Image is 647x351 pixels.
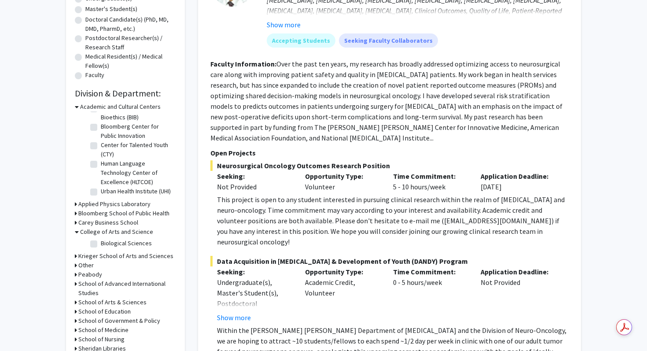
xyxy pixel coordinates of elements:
h3: School of Advanced International Studies [78,279,176,298]
h3: School of Arts & Sciences [78,298,147,307]
h3: School of Medicine [78,325,129,335]
div: Undergraduate(s), Master's Student(s), Postdoctoral Researcher(s) / Research Staff, Medical Resid... [217,277,292,351]
h3: Applied Physics Laboratory [78,200,151,209]
mat-chip: Accepting Students [267,33,335,48]
p: Opportunity Type: [305,266,380,277]
label: Biological Sciences [101,239,152,248]
p: Application Deadline: [481,266,555,277]
h3: School of Government & Policy [78,316,160,325]
b: Faculty Information: [210,59,276,68]
label: Medical Resident(s) / Medical Fellow(s) [85,52,176,70]
iframe: Chat [7,311,37,344]
p: Opportunity Type: [305,171,380,181]
div: 0 - 5 hours/week [386,266,474,323]
h3: School of Education [78,307,131,316]
fg-read-more: Over the past ten years, my research has broadly addressed optimizing access to neurosurgical car... [210,59,562,142]
div: Volunteer [298,171,386,192]
label: Human Language Technology Center of Excellence (HLTCOE) [101,159,174,187]
h3: Carey Business School [78,218,138,227]
mat-chip: Seeking Faculty Collaborators [339,33,438,48]
div: This project is open to any student interested in pursuing clinical research within the realm of ... [217,194,569,247]
h3: College of Arts and Science [80,227,153,236]
label: Faculty [85,70,104,80]
h3: Academic and Cultural Centers [80,102,161,111]
h3: Krieger School of Arts and Sciences [78,251,173,261]
div: 5 - 10 hours/week [386,171,474,192]
h2: Division & Department: [75,88,176,99]
p: Application Deadline: [481,171,555,181]
h3: Peabody [78,270,102,279]
span: Neurosurgical Oncology Outcomes Research Position [210,160,569,171]
h3: School of Nursing [78,335,125,344]
div: Not Provided [474,266,562,323]
div: [DATE] [474,171,562,192]
p: Time Commitment: [393,266,468,277]
div: Academic Credit, Volunteer [298,266,386,323]
div: Not Provided [217,181,292,192]
p: Seeking: [217,266,292,277]
p: Time Commitment: [393,171,468,181]
button: Show more [267,19,301,30]
label: Master's Student(s) [85,4,137,14]
label: Bloomberg Center for Public Innovation [101,122,174,140]
label: Doctoral Candidate(s) (PhD, MD, DMD, PharmD, etc.) [85,15,176,33]
button: Show more [217,312,251,323]
label: Center for Talented Youth (CTY) [101,140,174,159]
p: Seeking: [217,171,292,181]
label: Postdoctoral Researcher(s) / Research Staff [85,33,176,52]
h3: Other [78,261,94,270]
span: Data Acquisition in [MEDICAL_DATA] & Development of Youth (DANDY) Program [210,256,569,266]
h3: Bloomberg School of Public Health [78,209,169,218]
label: Berman Institute of Bioethics (BIB) [101,103,174,122]
label: Urban Health Institute (UHI) [101,187,171,196]
p: Open Projects [210,148,569,158]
